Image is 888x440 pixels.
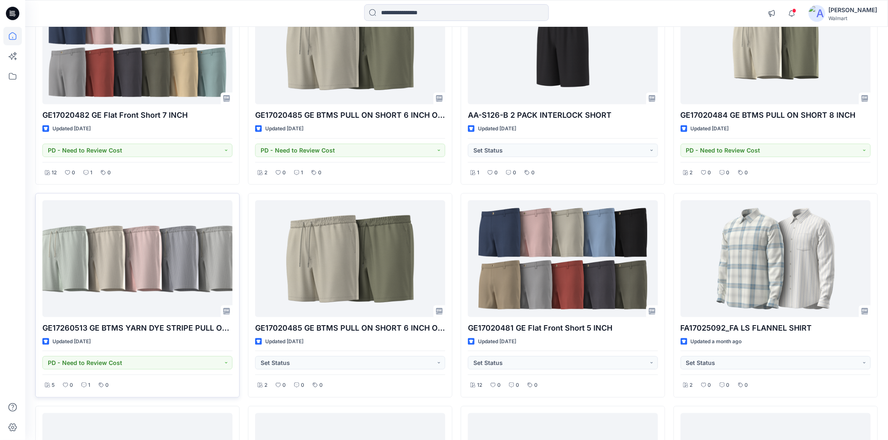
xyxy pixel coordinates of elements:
[301,381,304,390] p: 0
[255,322,445,334] p: GE17020485 GE BTMS PULL ON SHORT 6 INCH OLX
[318,168,321,177] p: 0
[107,168,111,177] p: 0
[282,381,286,390] p: 0
[681,109,871,121] p: GE17020484 GE BTMS PULL ON SHORT 8 INCH
[708,381,711,390] p: 0
[265,124,303,133] p: Updated [DATE]
[681,322,871,334] p: FA17025092_FA LS FLANNEL SHIRT
[690,168,693,177] p: 2
[255,109,445,121] p: GE17020485 GE BTMS PULL ON SHORT 6 INCH OLX
[468,322,658,334] p: GE17020481 GE Flat Front Short 5 INCH
[468,200,658,317] a: GE17020481 GE Flat Front Short 5 INCH
[513,168,516,177] p: 0
[726,381,730,390] p: 0
[52,124,91,133] p: Updated [DATE]
[265,337,303,346] p: Updated [DATE]
[690,381,693,390] p: 2
[478,337,516,346] p: Updated [DATE]
[282,168,286,177] p: 0
[477,381,482,390] p: 12
[478,124,516,133] p: Updated [DATE]
[494,168,498,177] p: 0
[70,381,73,390] p: 0
[534,381,538,390] p: 0
[809,5,825,22] img: avatar
[726,168,730,177] p: 0
[829,5,878,15] div: [PERSON_NAME]
[88,381,90,390] p: 1
[42,200,232,317] a: GE17260513 GE BTMS YARN DYE STRIPE PULL ON SHORT
[52,337,91,346] p: Updated [DATE]
[52,381,55,390] p: 5
[516,381,519,390] p: 0
[72,168,75,177] p: 0
[745,168,748,177] p: 0
[468,109,658,121] p: AA-S126-B 2 PACK INTERLOCK SHORT
[745,381,748,390] p: 0
[497,381,501,390] p: 0
[531,168,535,177] p: 0
[105,381,109,390] p: 0
[477,168,479,177] p: 1
[301,168,303,177] p: 1
[264,168,267,177] p: 2
[319,381,323,390] p: 0
[829,15,878,21] div: Walmart
[691,337,742,346] p: Updated a month ago
[264,381,267,390] p: 2
[708,168,711,177] p: 0
[42,322,232,334] p: GE17260513 GE BTMS YARN DYE STRIPE PULL ON SHORT
[52,168,57,177] p: 12
[255,200,445,317] a: GE17020485 GE BTMS PULL ON SHORT 6 INCH OLX
[90,168,92,177] p: 1
[691,124,729,133] p: Updated [DATE]
[681,200,871,317] a: FA17025092_FA LS FLANNEL SHIRT
[42,109,232,121] p: GE17020482 GE Flat Front Short 7 INCH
